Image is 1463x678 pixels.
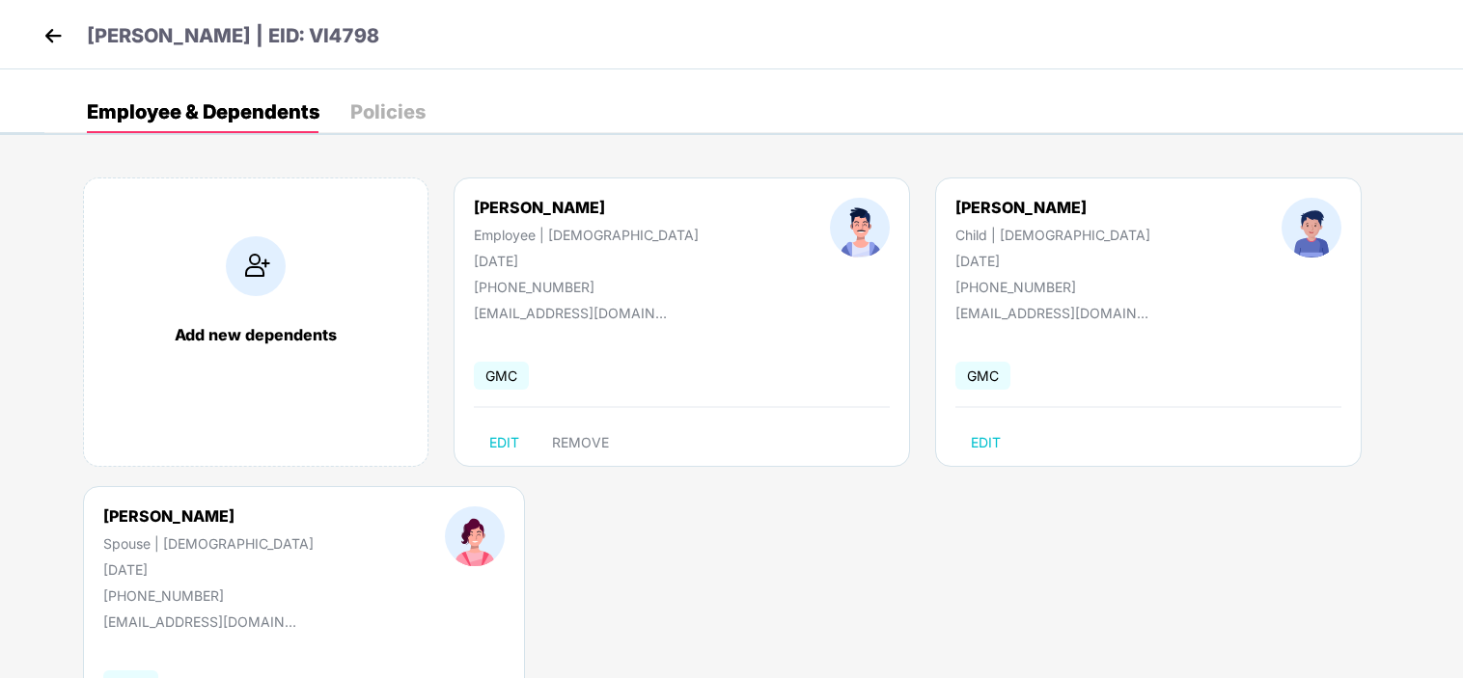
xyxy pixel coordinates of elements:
div: [PERSON_NAME] [955,198,1150,217]
div: [PERSON_NAME] [103,506,314,526]
p: [PERSON_NAME] | EID: VI4798 [87,21,379,51]
button: REMOVE [537,427,624,458]
div: Employee | [DEMOGRAPHIC_DATA] [474,227,699,243]
img: profileImage [1282,198,1341,258]
div: Child | [DEMOGRAPHIC_DATA] [955,227,1150,243]
div: [EMAIL_ADDRESS][DOMAIN_NAME] [103,613,296,630]
div: [EMAIL_ADDRESS][DOMAIN_NAME] [474,305,667,321]
div: Add new dependents [103,325,408,344]
div: Policies [350,102,426,122]
div: [EMAIL_ADDRESS][DOMAIN_NAME] [955,305,1148,321]
div: Employee & Dependents [87,102,319,122]
img: back [39,21,68,50]
div: [DATE] [103,561,314,578]
span: GMC [474,362,529,390]
div: [PERSON_NAME] [474,198,699,217]
img: addIcon [226,236,286,296]
img: profileImage [830,198,890,258]
div: [PHONE_NUMBER] [955,279,1150,295]
div: Spouse | [DEMOGRAPHIC_DATA] [103,535,314,552]
img: profileImage [445,506,505,566]
div: [PHONE_NUMBER] [474,279,699,295]
button: EDIT [474,427,535,458]
span: REMOVE [552,435,609,450]
span: EDIT [971,435,1001,450]
span: GMC [955,362,1010,390]
div: [PHONE_NUMBER] [103,587,314,604]
div: [DATE] [474,253,699,269]
button: EDIT [955,427,1016,458]
span: EDIT [489,435,519,450]
div: [DATE] [955,253,1150,269]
